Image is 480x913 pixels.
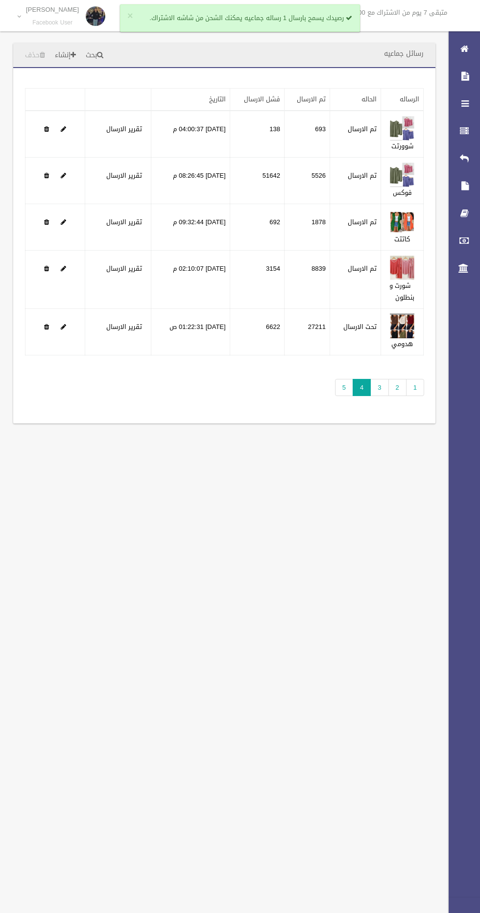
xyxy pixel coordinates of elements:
a: Edit [61,321,66,333]
span: 4 [353,379,371,396]
label: تم الارسال [348,216,377,228]
a: تقرير الارسال [106,123,142,135]
td: 51642 [230,158,284,204]
a: شوورتت [391,140,413,152]
a: تقرير الارسال [106,321,142,333]
a: Edit [61,123,66,135]
header: رسائل جماعيه [372,44,435,63]
a: Edit [390,321,414,333]
a: بحث [82,47,107,65]
a: Edit [61,262,66,275]
td: 138 [230,111,284,158]
td: 8839 [284,251,330,309]
a: تقرير الارسال [106,169,142,182]
a: كاتتت [394,233,410,245]
a: 1 [406,379,424,396]
a: فوكس [393,187,412,199]
a: Edit [61,169,66,182]
small: Facebook User [26,19,79,26]
td: [DATE] 02:10:07 م [151,251,230,309]
img: 638921865298848382.jpg [390,209,414,234]
a: 2 [388,379,407,396]
a: تقرير الارسال [106,262,142,275]
td: 27211 [284,309,330,355]
img: 638921825234776626.jpg [390,163,414,187]
img: 638924479724869242.jpg [390,314,414,338]
td: 1878 [284,204,330,251]
td: 693 [284,111,330,158]
a: 5 [335,379,353,396]
label: تم الارسال [348,263,377,275]
a: التاريخ [209,93,226,105]
td: [DATE] 09:32:44 م [151,204,230,251]
label: تم الارسال [348,123,377,135]
a: Edit [390,262,414,275]
a: تقرير الارسال [106,216,142,228]
a: إنشاء [51,47,80,65]
td: [DATE] 08:26:45 م [151,158,230,204]
th: الحاله [330,89,381,111]
td: [DATE] 04:00:37 م [151,111,230,158]
a: هدومي [391,338,413,350]
a: فشل الارسال [244,93,280,105]
td: 6622 [230,309,284,355]
td: 3154 [230,251,284,309]
a: 3 [370,379,388,396]
a: تم الارسال [297,93,326,105]
td: [DATE] 01:22:31 ص [151,309,230,355]
a: Edit [390,216,414,228]
a: Edit [390,123,414,135]
label: تحت الارسال [343,321,377,333]
p: [PERSON_NAME] [26,6,79,13]
a: شورت و بنطلون [389,280,414,304]
img: 638924192209046630.jpg [390,256,414,280]
a: Edit [390,169,414,182]
td: 5526 [284,158,330,204]
div: رصيدك يسمح بارسال 1 رساله جماعيه يمكنك الشحن من شاشه الاشتراك. [120,4,360,32]
img: 638921669256375338.jpg [390,116,414,140]
label: تم الارسال [348,170,377,182]
button: × [127,11,133,21]
td: 692 [230,204,284,251]
a: Edit [61,216,66,228]
th: الرساله [381,89,424,111]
